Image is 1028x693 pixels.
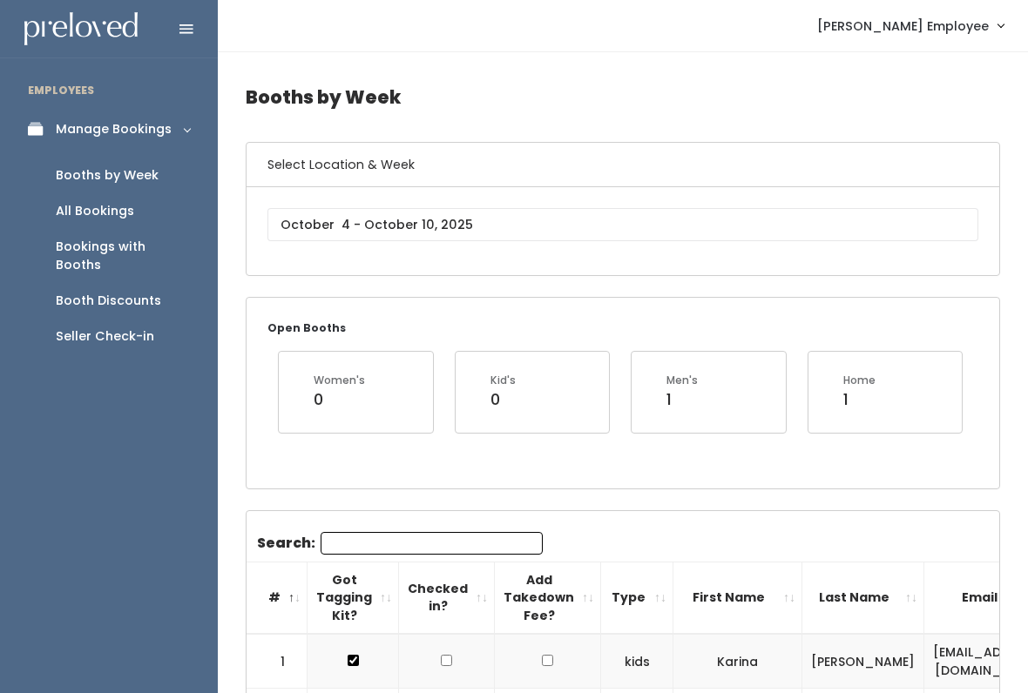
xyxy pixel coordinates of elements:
[843,373,876,388] div: Home
[490,388,516,411] div: 0
[802,562,924,634] th: Last Name: activate to sort column ascending
[56,202,134,220] div: All Bookings
[247,634,308,689] td: 1
[56,238,190,274] div: Bookings with Booths
[399,562,495,634] th: Checked in?: activate to sort column ascending
[490,373,516,388] div: Kid's
[308,562,399,634] th: Got Tagging Kit?: activate to sort column ascending
[267,208,978,241] input: October 4 - October 10, 2025
[673,562,802,634] th: First Name: activate to sort column ascending
[601,562,673,634] th: Type: activate to sort column ascending
[56,327,154,346] div: Seller Check-in
[314,388,365,411] div: 0
[817,17,989,36] span: [PERSON_NAME] Employee
[267,320,346,335] small: Open Booths
[666,373,698,388] div: Men's
[321,532,543,555] input: Search:
[601,634,673,689] td: kids
[24,12,138,46] img: preloved logo
[802,634,924,689] td: [PERSON_NAME]
[314,373,365,388] div: Women's
[673,634,802,689] td: Karina
[56,292,161,310] div: Booth Discounts
[257,532,543,555] label: Search:
[800,7,1021,44] a: [PERSON_NAME] Employee
[843,388,876,411] div: 1
[247,562,308,634] th: #: activate to sort column descending
[56,120,172,138] div: Manage Bookings
[247,143,999,187] h6: Select Location & Week
[56,166,159,185] div: Booths by Week
[666,388,698,411] div: 1
[495,562,601,634] th: Add Takedown Fee?: activate to sort column ascending
[246,73,1000,121] h4: Booths by Week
